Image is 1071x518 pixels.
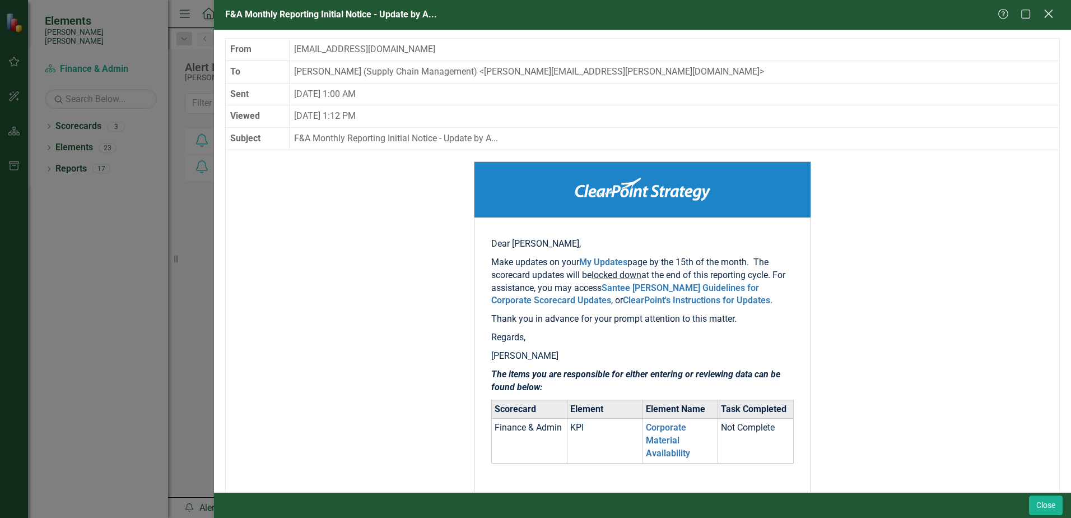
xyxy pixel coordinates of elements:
p: Make updates on your page by the 15th of the month. The scorecard updates will be at the end of t... [491,256,794,307]
img: ClearPoint Strategy [575,178,710,201]
th: To [226,61,290,83]
td: KPI [567,419,642,464]
th: Element [567,400,642,419]
td: [PERSON_NAME] (Supply Chain Management) [PERSON_NAME][EMAIL_ADDRESS][PERSON_NAME][DOMAIN_NAME] [290,61,1060,83]
td: Finance & Admin [492,419,567,464]
p: Thank you in advance for your prompt attention to this matter. [491,313,794,326]
strong: The items you are responsible for either entering or reviewing data can be found below: [491,369,780,392]
a: ClearPoint's Instructions for Updates [623,295,770,306]
span: F&A Monthly Reporting Initial Notice - Update by A... [225,9,437,20]
a: Corporate Material Availability [646,422,690,459]
td: F&A Monthly Reporting Initial Notice - Update by A... [290,128,1060,150]
th: From [226,38,290,61]
span: > [760,66,764,77]
td: [DATE] 1:12 PM [290,105,1060,128]
p: [PERSON_NAME] [491,350,794,363]
td: [EMAIL_ADDRESS][DOMAIN_NAME] [290,38,1060,61]
th: Sent [226,83,290,105]
td: [DATE] 1:00 AM [290,83,1060,105]
a: Santee [PERSON_NAME] Guidelines for Corporate Scorecard Updates [491,283,759,306]
span: < [479,66,484,77]
th: Subject [226,128,290,150]
th: Task Completed [718,400,794,419]
a: My Updates [579,257,627,267]
th: Element Name [642,400,718,419]
p: Dear [PERSON_NAME], [491,238,794,251]
th: Viewed [226,105,290,128]
button: Close [1029,496,1063,515]
td: Not Complete [718,419,794,464]
p: Regards, [491,331,794,344]
span: locked down [592,270,641,280]
th: Scorecard [492,400,567,419]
